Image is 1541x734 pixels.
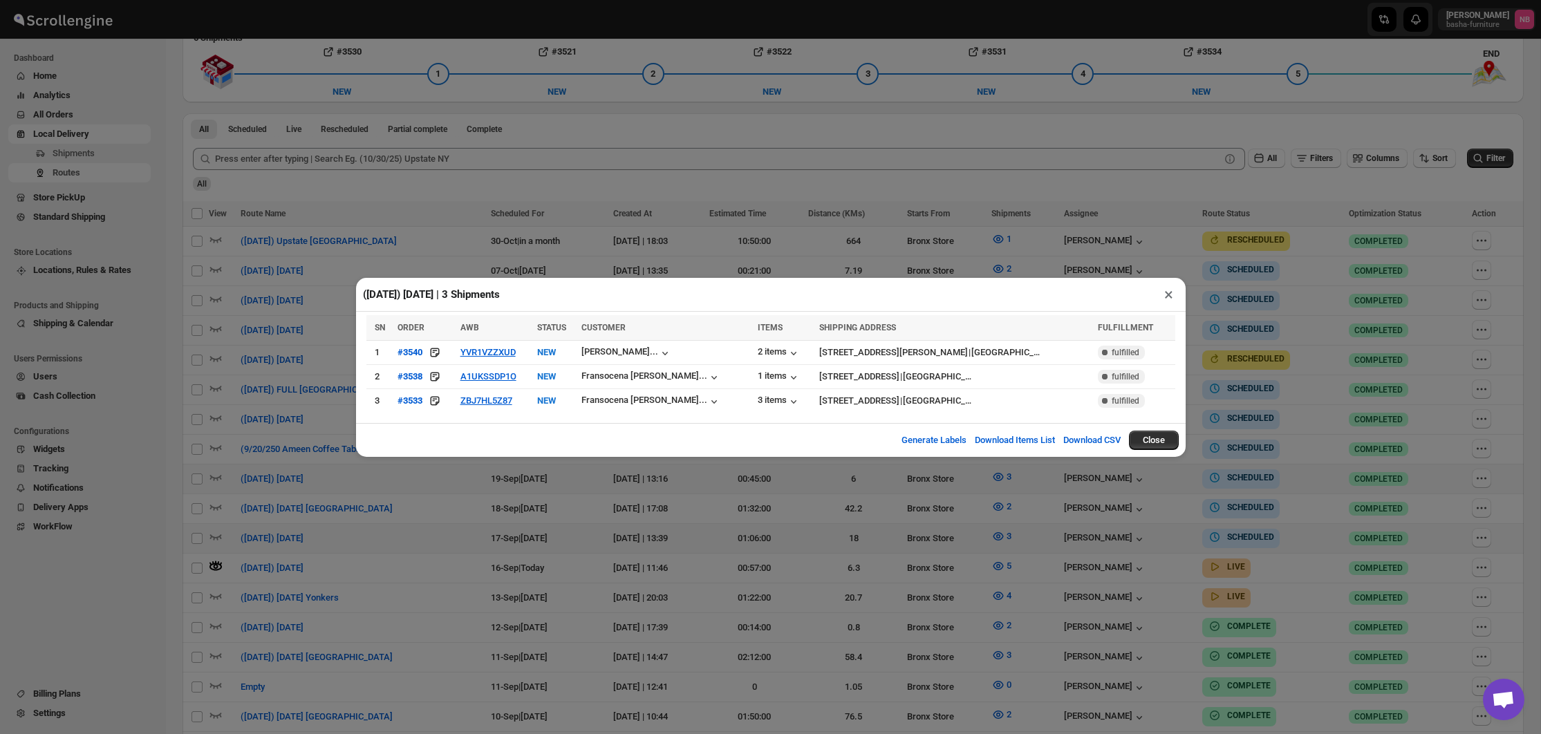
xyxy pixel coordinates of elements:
[1055,426,1129,454] button: Download CSV
[819,370,1090,384] div: |
[1112,371,1139,382] span: fulfilled
[537,395,556,406] span: NEW
[758,395,801,408] button: 3 items
[819,370,899,384] div: [STREET_ADDRESS]
[819,394,1090,408] div: |
[398,394,422,408] button: #3533
[375,323,385,332] span: SN
[581,370,721,384] button: Fransocena [PERSON_NAME]...
[1159,285,1179,304] button: ×
[819,346,968,359] div: [STREET_ADDRESS][PERSON_NAME]
[460,323,479,332] span: AWB
[1483,679,1524,720] div: Open chat
[758,323,783,332] span: ITEMS
[537,323,566,332] span: STATUS
[460,395,512,406] button: ZBJ7HL5Z87
[581,395,707,405] div: Fransocena [PERSON_NAME]...
[581,346,672,360] button: [PERSON_NAME]...
[1129,431,1179,450] button: Close
[758,370,801,384] button: 1 items
[460,347,516,357] button: YVR1VZZXUD
[537,347,556,357] span: NEW
[398,370,422,384] button: #3538
[1112,347,1139,358] span: fulfilled
[366,340,393,364] td: 1
[398,347,422,357] div: #3540
[903,370,976,384] div: [GEOGRAPHIC_DATA]
[363,288,500,301] h2: ([DATE]) [DATE] | 3 Shipments
[819,394,899,408] div: [STREET_ADDRESS]
[819,346,1090,359] div: |
[398,395,422,406] div: #3533
[581,395,721,408] button: Fransocena [PERSON_NAME]...
[366,364,393,388] td: 2
[581,370,707,381] div: Fransocena [PERSON_NAME]...
[537,371,556,382] span: NEW
[1098,323,1153,332] span: FULFILLMENT
[460,371,516,382] button: A1UKSSDP1O
[1112,395,1139,406] span: fulfilled
[966,426,1063,454] button: Download Items List
[398,371,422,382] div: #3538
[398,346,422,359] button: #3540
[819,323,896,332] span: SHIPPING ADDRESS
[398,323,424,332] span: ORDER
[971,346,1045,359] div: [GEOGRAPHIC_DATA]
[903,394,976,408] div: [GEOGRAPHIC_DATA]
[366,388,393,413] td: 3
[758,346,801,360] button: 2 items
[581,346,658,357] div: [PERSON_NAME]...
[581,323,626,332] span: CUSTOMER
[893,426,975,454] button: Generate Labels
